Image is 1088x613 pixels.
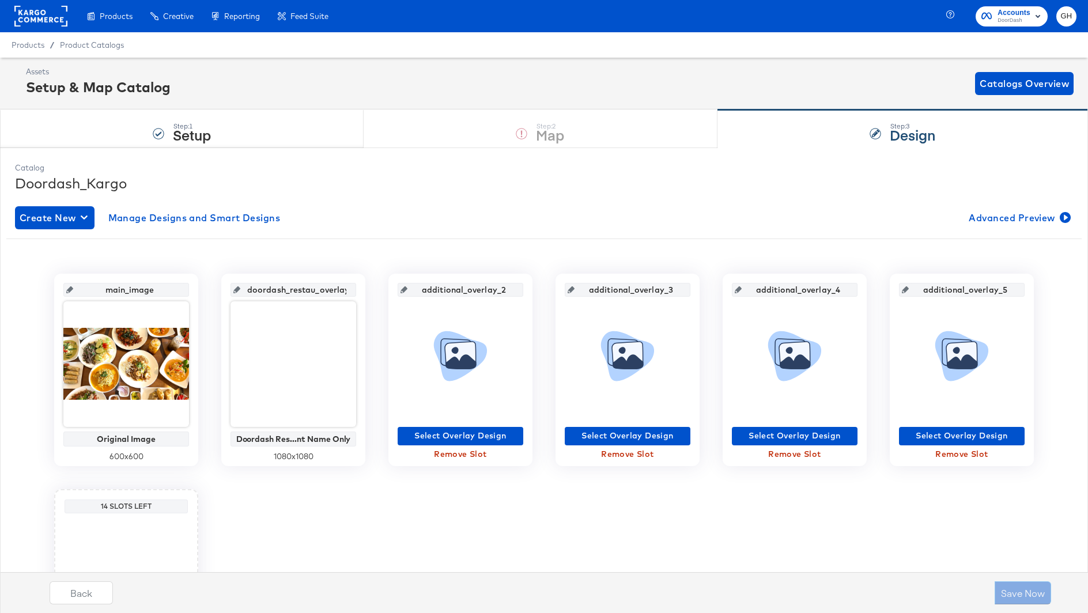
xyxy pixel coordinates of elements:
[60,40,124,50] a: Product Catalogs
[976,6,1048,27] button: AccountsDoorDash
[402,447,519,461] span: Remove Slot
[1061,10,1072,23] span: GH
[998,16,1030,25] span: DoorDash
[163,12,194,21] span: Creative
[565,445,690,464] button: Remove Slot
[104,206,285,229] button: Manage Designs and Smart Designs
[398,427,523,445] button: Select Overlay Design
[565,427,690,445] button: Select Overlay Design
[66,434,186,444] div: Original Image
[224,12,260,21] span: Reporting
[44,40,60,50] span: /
[1056,6,1076,27] button: GH
[290,12,328,21] span: Feed Suite
[100,12,133,21] span: Products
[890,125,935,144] strong: Design
[899,427,1025,445] button: Select Overlay Design
[233,434,353,444] div: Doordash Res...nt Name Only
[26,77,171,97] div: Setup & Map Catalog
[904,429,1020,443] span: Select Overlay Design
[398,445,523,464] button: Remove Slot
[998,7,1030,19] span: Accounts
[108,210,281,226] span: Manage Designs and Smart Designs
[969,210,1068,226] span: Advanced Preview
[736,429,853,443] span: Select Overlay Design
[50,581,113,604] button: Back
[15,173,1073,193] div: Doordash_Kargo
[890,122,935,130] div: Step: 3
[173,125,211,144] strong: Setup
[12,40,44,50] span: Products
[20,210,90,226] span: Create New
[15,162,1073,173] div: Catalog
[26,66,171,77] div: Assets
[569,429,686,443] span: Select Overlay Design
[569,447,686,461] span: Remove Slot
[15,206,95,229] button: Create New
[736,447,853,461] span: Remove Slot
[67,502,185,511] div: 14 Slots Left
[964,206,1073,229] button: Advanced Preview
[899,445,1025,464] button: Remove Slot
[173,122,211,130] div: Step: 1
[975,72,1074,95] button: Catalogs Overview
[402,429,519,443] span: Select Overlay Design
[231,451,356,462] div: 1080 x 1080
[732,427,857,445] button: Select Overlay Design
[904,447,1020,461] span: Remove Slot
[732,445,857,464] button: Remove Slot
[63,451,189,462] div: 600 x 600
[980,75,1069,92] span: Catalogs Overview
